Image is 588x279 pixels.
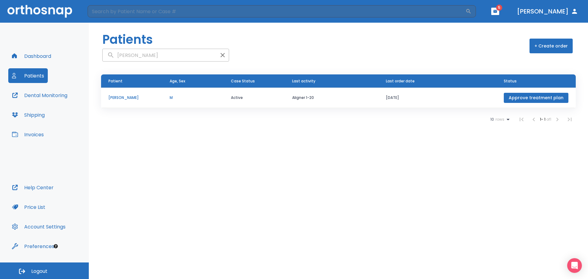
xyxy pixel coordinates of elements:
span: Last activity [292,78,315,84]
button: Dashboard [8,49,55,63]
td: Aligner 1-20 [285,88,379,108]
td: [DATE] [379,88,496,108]
button: + Create order [530,39,573,53]
button: Patients [8,68,48,83]
span: Age, Sex [170,78,185,84]
button: Approve treatment plan [504,93,568,103]
button: Account Settings [8,219,69,234]
span: Logout [31,268,47,275]
span: 5 [496,5,502,11]
input: search [103,49,217,61]
button: Shipping [8,107,48,122]
button: Invoices [8,127,47,142]
span: 1 - 1 [540,117,546,122]
button: Dental Monitoring [8,88,71,103]
span: Status [504,78,517,84]
button: Help Center [8,180,57,195]
h1: Patients [102,30,153,49]
button: Price List [8,200,49,214]
button: [PERSON_NAME] [514,6,581,17]
div: Open Intercom Messenger [567,258,582,273]
td: Active [224,88,285,108]
span: Patient [108,78,123,84]
img: Orthosnap [7,5,72,17]
span: 10 [490,117,494,122]
span: Case Status [231,78,255,84]
input: Search by Patient Name or Case # [88,5,466,17]
span: Last order date [386,78,415,84]
p: M [170,95,216,100]
p: [PERSON_NAME] [108,95,155,100]
div: Tooltip anchor [53,243,58,249]
span: of 1 [546,117,551,122]
span: rows [494,117,504,122]
button: Preferences [8,239,58,254]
